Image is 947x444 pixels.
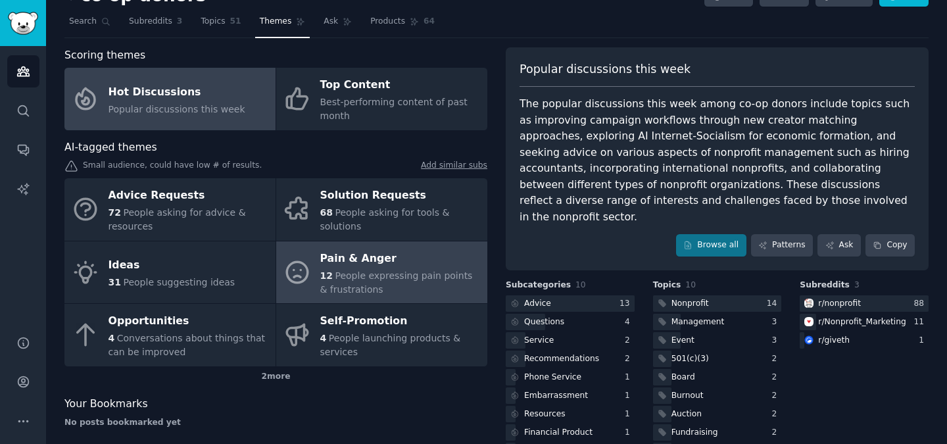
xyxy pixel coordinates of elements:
a: Ask [817,234,861,257]
div: Ideas [109,255,235,276]
div: 1 [625,390,635,402]
div: 2 [772,408,782,420]
span: 64 [424,16,435,28]
a: Phone Service1 [506,369,635,385]
div: Pain & Anger [320,248,481,269]
span: Topics [653,280,681,291]
span: 31 [109,277,121,287]
div: Service [524,335,554,347]
div: r/ nonprofit [818,298,861,310]
div: 3 [772,316,782,328]
span: Popular discussions this week [109,104,245,114]
span: Subreddits [129,16,172,28]
span: 10 [575,280,586,289]
div: 11 [913,316,929,328]
span: Popular discussions this week [520,61,691,78]
div: 2 [772,427,782,439]
div: Embarrassment [524,390,588,402]
a: nonprofitr/nonprofit88 [800,295,929,312]
div: Small audience, could have low # of results. [64,160,487,174]
div: Solution Requests [320,185,481,207]
span: Subreddits [800,280,850,291]
a: Fundraising2 [653,424,782,441]
span: 10 [685,280,696,289]
div: Nonprofit [671,298,709,310]
a: Self-Promotion4People launching products & services [276,304,487,366]
div: 3 [772,335,782,347]
span: People suggesting ideas [123,277,235,287]
span: 4 [320,333,327,343]
a: 501(c)(3)2 [653,351,782,367]
span: 51 [230,16,241,28]
a: Ideas31People suggesting ideas [64,241,276,304]
a: Add similar subs [421,160,487,174]
div: Recommendations [524,353,599,365]
div: Financial Product [524,427,593,439]
span: Themes [260,16,292,28]
div: 2 [772,372,782,383]
a: Pain & Anger12People expressing pain points & frustrations [276,241,487,304]
div: 13 [619,298,635,310]
a: Resources1 [506,406,635,422]
div: 501(c)(3) [671,353,709,365]
div: Self-Promotion [320,311,481,332]
a: Top ContentBest-performing content of past month [276,68,487,130]
a: Embarrassment1 [506,387,635,404]
a: Hot DiscussionsPopular discussions this week [64,68,276,130]
a: Patterns [751,234,813,257]
a: Search [64,11,115,38]
div: 1 [625,427,635,439]
div: Top Content [320,75,481,96]
span: Search [69,16,97,28]
span: Ask [324,16,338,28]
a: givethr/giveth1 [800,332,929,349]
span: People launching products & services [320,333,461,357]
a: Subreddits3 [124,11,187,38]
div: 4 [625,316,635,328]
a: Opportunities4Conversations about things that can be improved [64,304,276,366]
div: 2 more [64,366,487,387]
a: Burnout2 [653,387,782,404]
span: People asking for advice & resources [109,207,246,232]
a: Event3 [653,332,782,349]
a: Advice Requests72People asking for advice & resources [64,178,276,241]
span: Best-performing content of past month [320,97,468,121]
a: Auction2 [653,406,782,422]
a: Browse all [676,234,746,257]
img: giveth [804,335,813,345]
span: 72 [109,207,121,218]
div: 88 [913,298,929,310]
div: Advice [524,298,551,310]
a: Solution Requests68People asking for tools & solutions [276,178,487,241]
span: 3 [177,16,183,28]
a: Board2 [653,369,782,385]
div: 2 [625,335,635,347]
img: GummySearch logo [8,12,38,35]
a: Management3 [653,314,782,330]
a: Recommendations2 [506,351,635,367]
span: AI-tagged themes [64,139,157,156]
a: Nonprofit_Marketingr/Nonprofit_Marketing11 [800,314,929,330]
span: Your Bookmarks [64,396,148,412]
div: Event [671,335,694,347]
div: 2 [772,390,782,402]
a: Financial Product1 [506,424,635,441]
span: 68 [320,207,333,218]
a: Topics51 [196,11,245,38]
div: r/ Nonprofit_Marketing [818,316,906,328]
div: The popular discussions this week among co-op donors include topics such as improving campaign wo... [520,96,915,225]
div: 2 [772,353,782,365]
span: 12 [320,270,333,281]
div: 14 [767,298,782,310]
span: Subcategories [506,280,571,291]
div: Phone Service [524,372,581,383]
a: Themes [255,11,310,38]
a: Products64 [366,11,439,38]
div: Burnout [671,390,704,402]
span: 4 [109,333,115,343]
div: r/ giveth [818,335,850,347]
div: 1 [625,408,635,420]
a: Ask [319,11,356,38]
div: Advice Requests [109,185,269,207]
span: People expressing pain points & frustrations [320,270,473,295]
